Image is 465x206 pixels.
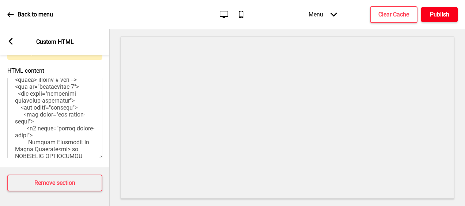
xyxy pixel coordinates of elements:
a: Back to menu [7,5,53,24]
button: Clear Cache [370,6,417,23]
textarea: <!-- Loremip 2.9 --> <dolor> /* Sitame consect #adipiscinge-s doei tempori ut la etd mag aliqu en... [7,78,102,158]
p: Custom HTML [36,38,74,46]
button: Publish [421,7,458,22]
h4: Remove section [34,179,75,187]
h4: Publish [430,11,449,19]
button: Remove section [7,175,102,191]
div: Menu [301,4,344,25]
p: Back to menu [18,11,53,19]
label: HTML content [7,67,44,74]
h4: Clear Cache [378,11,409,19]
